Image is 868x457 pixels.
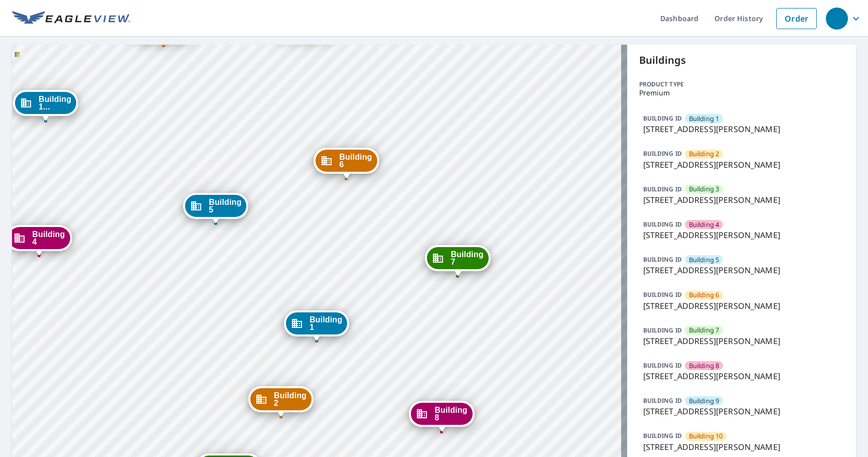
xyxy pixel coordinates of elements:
div: Dropped pin, building Building 2, Commercial property, 19199 Jackson Court Elk River, MN 55330 [248,386,314,417]
span: Building 9 [689,396,719,406]
p: BUILDING ID [643,185,682,193]
span: Building 1... [39,95,71,110]
p: BUILDING ID [643,149,682,158]
p: [STREET_ADDRESS][PERSON_NAME] [643,229,840,241]
span: Building 6 [339,153,372,168]
p: [STREET_ADDRESS][PERSON_NAME] [643,264,840,276]
span: Building 3 [689,184,719,194]
p: BUILDING ID [643,396,682,405]
span: Building 7 [451,251,483,266]
span: Building 5 [689,255,719,265]
span: Building 4 [32,231,65,246]
p: [STREET_ADDRESS][PERSON_NAME] [643,194,840,206]
span: Building 7 [689,325,719,335]
p: BUILDING ID [643,114,682,123]
p: Product type [639,80,844,89]
span: Building 8 [689,361,719,371]
p: BUILDING ID [643,431,682,440]
div: Dropped pin, building Building 8, Commercial property, 19199 Jackson Court Elk River, MN 55330 [409,401,474,432]
span: Building 2 [274,392,307,407]
span: Building 6 [689,290,719,300]
div: Dropped pin, building Building 5, Commercial property, 19199 Jackson Court Elk River, MN 55330 [183,193,248,224]
p: [STREET_ADDRESS][PERSON_NAME] [643,370,840,382]
img: EV Logo [12,11,130,26]
p: BUILDING ID [643,255,682,264]
p: [STREET_ADDRESS][PERSON_NAME] [643,441,840,453]
p: [STREET_ADDRESS][PERSON_NAME] [643,159,840,171]
span: Building 1 [310,316,342,331]
div: Dropped pin, building Building 1, Commercial property, 19199 Jackson Court Elk River, MN 55330 [284,310,349,341]
span: Building 10 [689,431,723,441]
p: [STREET_ADDRESS][PERSON_NAME] [643,123,840,135]
div: Dropped pin, building Building 7, Commercial property, 19199 Jackson Court Elk River, MN 55330 [425,245,490,276]
p: [STREET_ADDRESS][PERSON_NAME] [643,335,840,347]
div: Dropped pin, building Building 6, Commercial property, 19199 Jackson Court Elk River, MN 55330 [314,148,379,179]
p: [STREET_ADDRESS][PERSON_NAME] [643,405,840,417]
div: Dropped pin, building Building 13, Commercial property, 19199 Jackson Court Elk River, MN 55330 [13,90,78,121]
span: Building 8 [435,406,467,421]
p: BUILDING ID [643,220,682,228]
div: Dropped pin, building Building 4, Commercial property, 19199 Jackson Court Elk River, MN 55330 [7,225,72,256]
p: Premium [639,89,844,97]
span: Building 1 [689,114,719,124]
span: Building 2 [689,149,719,159]
p: BUILDING ID [643,361,682,370]
span: Building 5 [209,198,241,213]
span: Building 4 [689,220,719,230]
p: [STREET_ADDRESS][PERSON_NAME] [643,300,840,312]
a: Order [776,8,817,29]
p: Buildings [639,53,844,68]
p: BUILDING ID [643,290,682,299]
p: BUILDING ID [643,326,682,334]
